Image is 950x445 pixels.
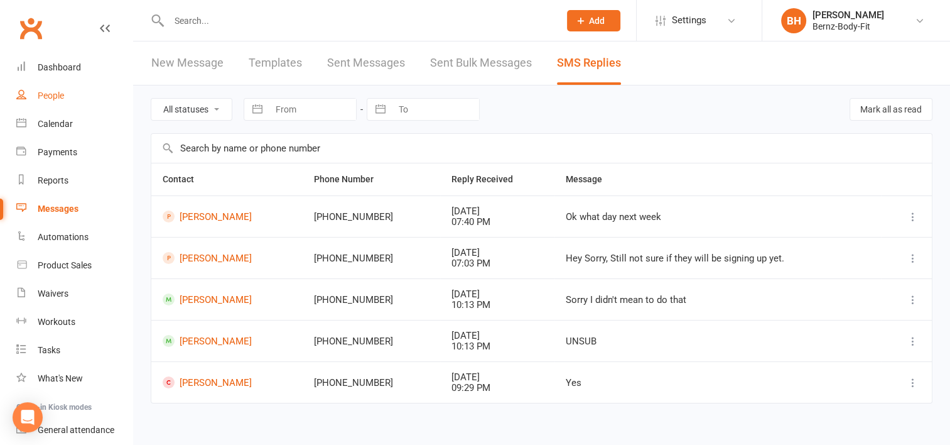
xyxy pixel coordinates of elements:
[566,212,870,222] div: Ok what day next week
[392,99,479,120] input: To
[327,41,405,85] a: Sent Messages
[589,16,605,26] span: Add
[151,134,932,163] input: Search by name or phone number
[16,336,132,365] a: Tasks
[566,295,870,305] div: Sorry I didn't mean to do that
[16,308,132,336] a: Workouts
[163,294,291,305] a: [PERSON_NAME]
[440,163,554,195] th: Reply Received
[16,365,132,393] a: What's New
[451,258,542,269] div: 07:03 PM
[38,317,75,327] div: Workouts
[430,41,532,85] a: Sent Bulk Messages
[451,217,542,228] div: 07:40 PM
[38,119,73,129] div: Calendar
[314,336,429,347] div: [PHONE_NUMBER]
[850,98,932,121] button: Mark all as read
[16,416,132,444] a: General attendance kiosk mode
[151,41,224,85] a: New Message
[38,373,83,383] div: What's New
[151,163,303,195] th: Contact
[163,211,291,222] a: [PERSON_NAME]
[451,372,542,383] div: [DATE]
[163,376,291,388] a: [PERSON_NAME]
[38,232,89,242] div: Automations
[451,383,542,393] div: 09:29 PM
[38,288,68,299] div: Waivers
[16,195,132,223] a: Messages
[38,260,92,270] div: Product Sales
[249,41,302,85] a: Templates
[567,10,620,31] button: Add
[303,163,440,195] th: Phone Number
[314,295,429,305] div: [PHONE_NUMBER]
[451,248,542,258] div: [DATE]
[451,331,542,341] div: [DATE]
[451,341,542,352] div: 10:13 PM
[16,251,132,280] a: Product Sales
[16,138,132,167] a: Payments
[557,41,621,85] a: SMS Replies
[314,253,429,264] div: [PHONE_NUMBER]
[38,425,114,435] div: General attendance
[314,212,429,222] div: [PHONE_NUMBER]
[38,345,60,355] div: Tasks
[554,163,881,195] th: Message
[38,91,64,101] div: People
[812,9,884,21] div: [PERSON_NAME]
[13,402,43,432] div: Open Intercom Messenger
[15,13,46,44] a: Clubworx
[781,8,806,33] div: BH
[38,204,78,214] div: Messages
[38,175,68,185] div: Reports
[566,378,870,388] div: Yes
[16,167,132,195] a: Reports
[16,280,132,308] a: Waivers
[165,12,551,30] input: Search...
[16,53,132,82] a: Dashboard
[163,335,291,347] a: [PERSON_NAME]
[672,6,706,35] span: Settings
[566,336,870,347] div: UNSUB
[163,252,291,264] a: [PERSON_NAME]
[269,99,356,120] input: From
[451,300,542,310] div: 10:13 PM
[16,223,132,251] a: Automations
[566,253,870,264] div: Hey Sorry, Still not sure if they will be signing up yet.
[16,82,132,110] a: People
[451,206,542,217] div: [DATE]
[16,110,132,138] a: Calendar
[314,378,429,388] div: [PHONE_NUMBER]
[38,62,81,72] div: Dashboard
[812,21,884,32] div: Bernz-Body-Fit
[451,289,542,300] div: [DATE]
[38,147,77,157] div: Payments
